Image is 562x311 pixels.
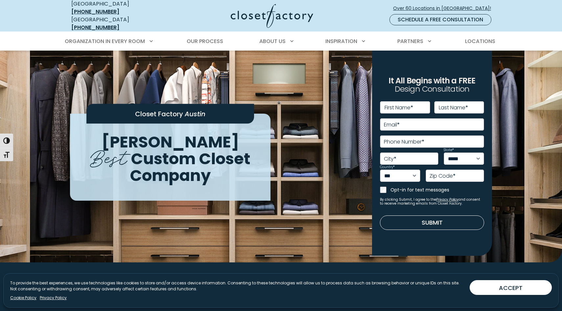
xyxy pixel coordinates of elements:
span: It All Begins with a FREE [388,75,475,86]
label: Opt-in for text messages [390,187,484,193]
label: Last Name [439,105,468,110]
span: [PERSON_NAME] [102,131,239,153]
label: Email [384,122,400,127]
span: Over 60 Locations in [GEOGRAPHIC_DATA]! [393,5,496,12]
span: About Us [259,37,286,45]
span: Our Process [187,37,223,45]
a: Over 60 Locations in [GEOGRAPHIC_DATA]! [393,3,497,14]
span: Closet Factory [135,109,183,119]
nav: Primary Menu [60,32,502,51]
span: Partners [397,37,423,45]
a: Privacy Policy [40,295,67,301]
img: Closet Factory Logo [231,4,313,28]
label: Phone Number [384,139,424,144]
label: Country [380,166,395,169]
a: Privacy Policy [436,197,458,202]
span: Inspiration [325,37,357,45]
button: Submit [380,215,484,230]
label: Zip Code [430,173,456,179]
a: [PHONE_NUMBER] [71,8,119,15]
button: ACCEPT [470,280,552,295]
a: Schedule a Free Consultation [389,14,491,25]
a: [PHONE_NUMBER] [71,24,119,31]
span: Best [90,141,127,171]
div: [GEOGRAPHIC_DATA] [71,16,167,32]
label: State [444,148,454,152]
a: Cookie Policy [10,295,36,301]
span: Locations [465,37,495,45]
label: First Name [385,105,413,110]
span: Austin [185,109,205,119]
span: Design Consultation [395,84,470,95]
span: Organization in Every Room [65,37,145,45]
p: To provide the best experiences, we use technologies like cookies to store and/or access device i... [10,280,464,292]
small: By clicking Submit, I agree to the and consent to receive marketing emails from Closet Factory. [380,198,484,206]
span: Custom Closet Company [130,148,250,187]
label: City [384,156,396,162]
